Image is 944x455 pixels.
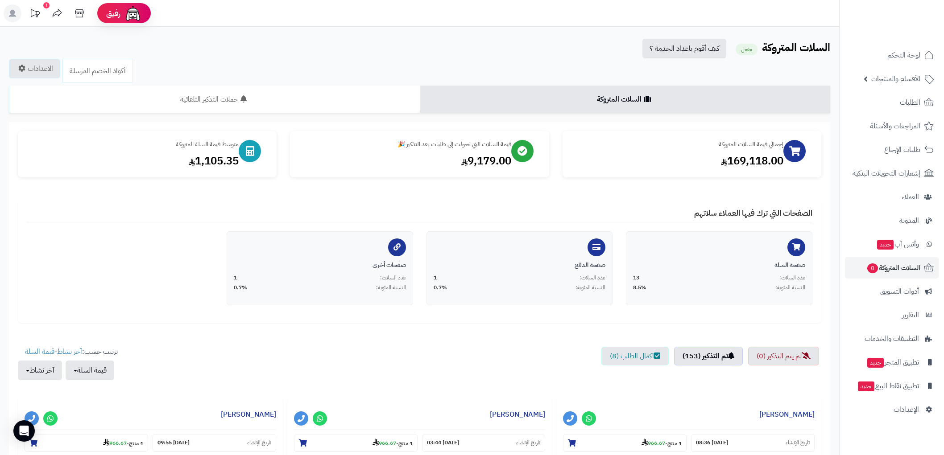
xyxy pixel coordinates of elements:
[867,263,878,274] span: 0
[786,439,810,447] small: تاريخ الإنشاء
[18,361,62,380] button: آخر نشاط
[845,281,939,302] a: أدوات التسويق
[845,163,939,184] a: إشعارات التحويلات البنكية
[845,304,939,326] a: التقارير
[902,309,919,321] span: التقارير
[876,238,919,250] span: وآتس آب
[490,409,545,420] a: [PERSON_NAME]
[866,262,920,274] span: السلات المتروكة
[9,59,60,78] a: الاعدادات
[62,59,133,83] a: أكواد الخصم المرسلة
[427,439,459,447] strong: [DATE] 03:44
[880,285,919,298] span: أدوات التسويق
[580,274,605,282] span: عدد السلات:
[299,140,511,149] div: قيمة السلات التي تحولت إلى طلبات بعد التذكير 🎉
[24,4,46,25] a: تحديثات المنصة
[845,139,939,160] a: طلبات الإرجاع
[845,45,939,66] a: لوحة التحكم
[373,439,396,447] strong: 966.67
[762,40,830,56] b: السلات المتروكة
[25,434,148,452] section: 1 منتج-966.67
[845,399,939,420] a: الإعدادات
[642,39,726,58] a: كيف أقوم باعداد الخدمة ؟
[900,96,920,109] span: الطلبات
[736,44,758,55] small: مفعل
[221,409,276,420] a: [PERSON_NAME]
[103,439,143,447] small: -
[845,257,939,279] a: السلات المتروكة0
[845,234,939,255] a: وآتس آبجديد
[877,240,894,250] span: جديد
[234,274,237,282] span: 1
[887,49,920,61] span: لوحة التحكم
[234,261,406,270] div: صفحات أخرى
[883,20,936,39] img: logo-2.png
[294,434,418,452] section: 1 منتج-966.67
[867,358,884,368] span: جديد
[9,86,420,113] a: حملات التذكير التلقائية
[376,284,406,291] span: النسبة المئوية:
[696,439,728,447] strong: [DATE] 08:36
[779,274,805,282] span: عدد السلات:
[106,8,120,19] span: رفيق
[866,356,919,369] span: تطبيق المتجر
[845,352,939,373] a: تطبيق المتجرجديد
[858,381,874,391] span: جديد
[576,284,605,291] span: النسبة المئوية:
[27,153,239,168] div: 1,105.35
[865,332,919,345] span: التطبيقات والخدمات
[748,347,819,365] a: لم يتم التذكير (0)
[434,274,437,282] span: 1
[845,92,939,113] a: الطلبات
[373,439,413,447] small: -
[633,274,639,282] span: 13
[380,274,406,282] span: عدد السلات:
[398,439,413,447] strong: 1 منتج
[434,261,606,270] div: صفحة الدفع
[667,439,682,447] strong: 1 منتج
[845,328,939,349] a: التطبيقات والخدمات
[516,439,540,447] small: تاريخ الإنشاء
[845,210,939,231] a: المدونة
[27,140,239,149] div: متوسط قيمة السلة المتروكة
[247,439,271,447] small: تاريخ الإنشاء
[845,115,939,137] a: المراجعات والأسئلة
[845,186,939,208] a: العملاء
[870,120,920,132] span: المراجعات والأسئلة
[157,439,190,447] strong: [DATE] 09:55
[633,261,805,270] div: صفحة السلة
[642,439,665,447] strong: 966.67
[884,143,920,156] span: طلبات الإرجاع
[894,403,919,416] span: الإعدادات
[902,191,919,203] span: العملاء
[857,380,919,392] span: تطبيق نقاط البيع
[25,346,54,357] a: قيمة السلة
[66,361,114,380] button: قيمة السلة
[43,2,50,8] div: 1
[13,420,35,442] div: Open Intercom Messenger
[124,4,142,22] img: ai-face.png
[899,214,919,227] span: المدونة
[642,439,682,447] small: -
[871,73,920,85] span: الأقسام والمنتجات
[633,284,646,291] span: 8.5%
[129,439,143,447] strong: 1 منتج
[27,209,812,222] h4: الصفحات التي ترك فيها العملاء سلاتهم
[853,167,920,180] span: إشعارات التحويلات البنكية
[103,439,127,447] strong: 966.67
[18,347,118,380] ul: ترتيب حسب: -
[563,434,687,452] section: 1 منتج-966.67
[420,86,831,113] a: السلات المتروكة
[674,347,743,365] a: تم التذكير (153)
[759,409,815,420] a: [PERSON_NAME]
[234,284,247,291] span: 0.7%
[571,153,783,168] div: 169,118.00
[775,284,805,291] span: النسبة المئوية:
[434,284,447,291] span: 0.7%
[299,153,511,168] div: 9,179.00
[57,346,82,357] a: آخر نشاط
[845,375,939,397] a: تطبيق نقاط البيعجديد
[601,347,669,365] a: اكمال الطلب (8)
[571,140,783,149] div: إجمالي قيمة السلات المتروكة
